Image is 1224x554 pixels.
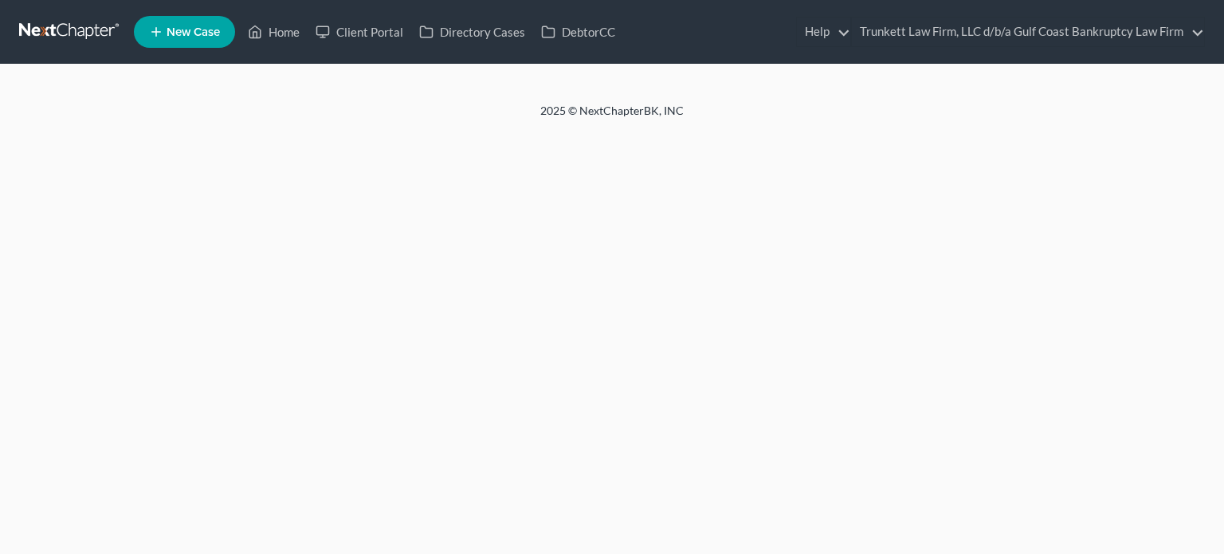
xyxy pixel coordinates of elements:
div: 2025 © NextChapterBK, INC [158,103,1066,132]
a: Help [797,18,850,46]
new-legal-case-button: New Case [134,16,235,48]
a: Home [240,18,308,46]
a: Trunkett Law Firm, LLC d/b/a Gulf Coast Bankruptcy Law Firm [852,18,1204,46]
a: DebtorCC [533,18,623,46]
a: Directory Cases [411,18,533,46]
a: Client Portal [308,18,411,46]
